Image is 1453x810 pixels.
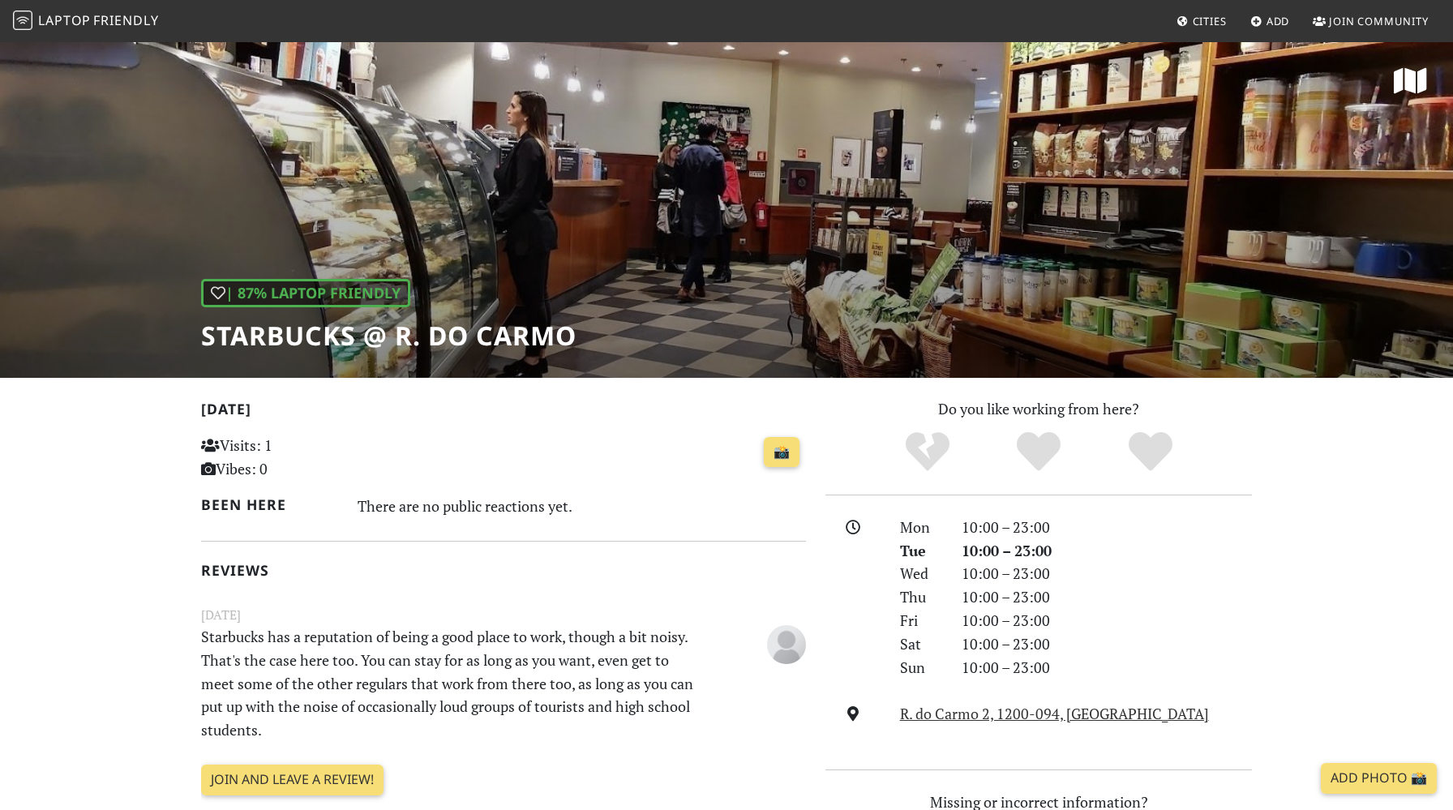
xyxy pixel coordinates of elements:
[358,493,807,519] div: There are no public reactions yet.
[1244,6,1297,36] a: Add
[890,585,952,609] div: Thu
[38,11,91,29] span: Laptop
[952,562,1262,585] div: 10:00 – 23:00
[900,704,1209,723] a: R. do Carmo 2, 1200-094, [GEOGRAPHIC_DATA]
[1321,763,1437,794] a: Add Photo 📸
[201,496,338,513] h2: Been here
[201,434,390,481] p: Visits: 1 Vibes: 0
[13,7,159,36] a: LaptopFriendly LaptopFriendly
[201,320,576,351] h1: Starbucks @ R. do Carmo
[201,401,806,424] h2: [DATE]
[764,437,799,468] a: 📸
[13,11,32,30] img: LaptopFriendly
[1170,6,1233,36] a: Cities
[983,430,1095,474] div: Yes
[825,397,1252,421] p: Do you like working from here?
[767,633,806,653] span: Anonymous
[1267,14,1290,28] span: Add
[890,562,952,585] div: Wed
[191,625,712,742] p: Starbucks has a reputation of being a good place to work, though a bit noisy. That's the case her...
[872,430,984,474] div: No
[952,585,1262,609] div: 10:00 – 23:00
[201,562,806,579] h2: Reviews
[1193,14,1227,28] span: Cities
[952,632,1262,656] div: 10:00 – 23:00
[952,609,1262,632] div: 10:00 – 23:00
[890,656,952,679] div: Sun
[890,539,952,563] div: Tue
[890,632,952,656] div: Sat
[890,516,952,539] div: Mon
[1306,6,1435,36] a: Join Community
[1329,14,1429,28] span: Join Community
[201,279,410,307] div: | 87% Laptop Friendly
[191,605,816,625] small: [DATE]
[1095,430,1207,474] div: Definitely!
[952,656,1262,679] div: 10:00 – 23:00
[952,539,1262,563] div: 10:00 – 23:00
[952,516,1262,539] div: 10:00 – 23:00
[767,625,806,664] img: blank-535327c66bd565773addf3077783bbfce4b00ec00e9fd257753287c682c7fa38.png
[201,765,384,795] a: Join and leave a review!
[93,11,158,29] span: Friendly
[890,609,952,632] div: Fri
